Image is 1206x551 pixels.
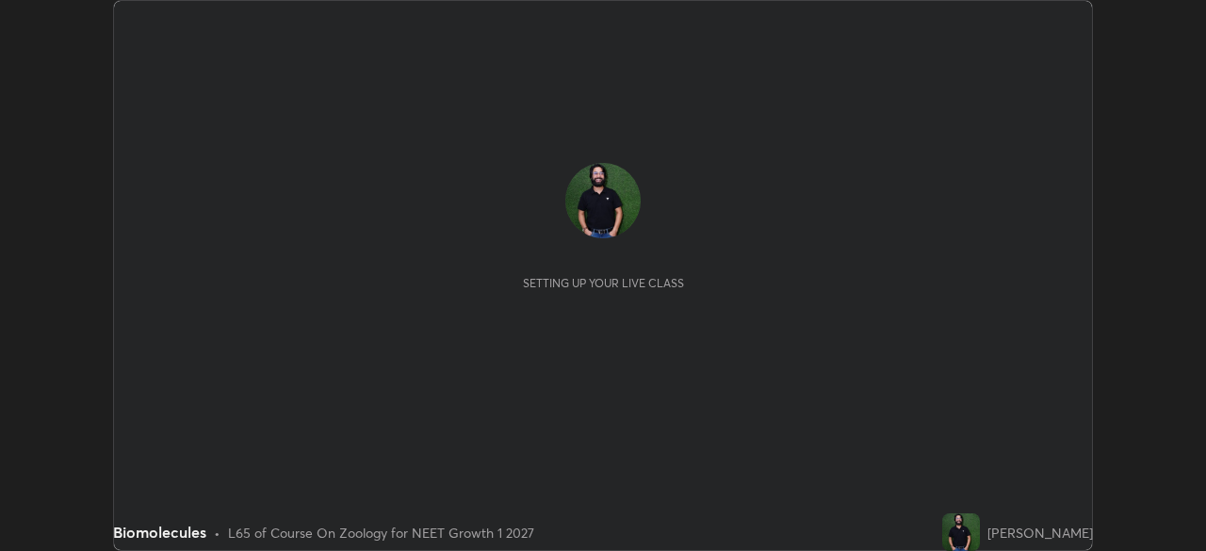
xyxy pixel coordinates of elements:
[228,523,534,543] div: L65 of Course On Zoology for NEET Growth 1 2027
[942,513,980,551] img: 8be69093bacc48d5a625170d7cbcf919.jpg
[214,523,220,543] div: •
[523,276,684,290] div: Setting up your live class
[987,523,1093,543] div: [PERSON_NAME]
[565,163,641,238] img: 8be69093bacc48d5a625170d7cbcf919.jpg
[113,521,206,543] div: Biomolecules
